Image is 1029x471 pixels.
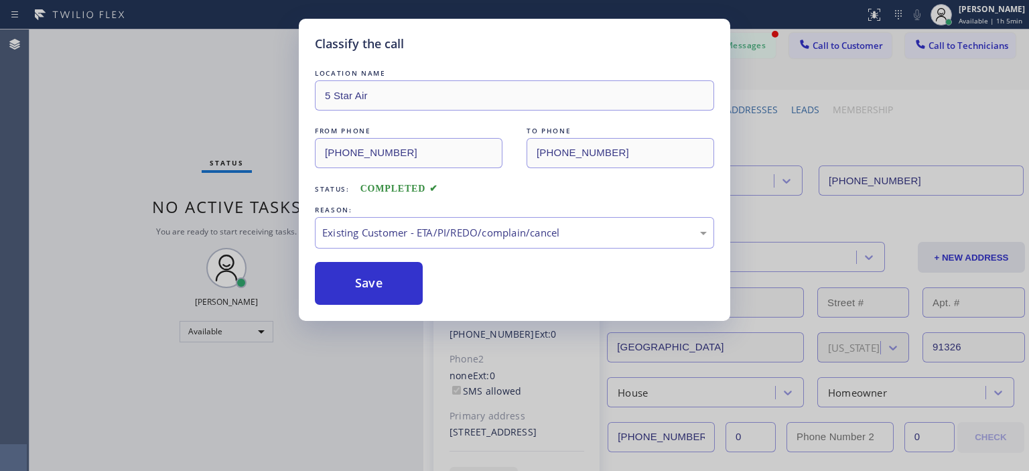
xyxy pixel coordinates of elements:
div: REASON: [315,203,714,217]
button: Save [315,262,423,305]
div: Existing Customer - ETA/PI/REDO/complain/cancel [322,225,707,241]
div: LOCATION NAME [315,66,714,80]
div: TO PHONE [527,124,714,138]
input: From phone [315,138,502,168]
span: COMPLETED [360,184,438,194]
span: Status: [315,184,350,194]
h5: Classify the call [315,35,404,53]
input: To phone [527,138,714,168]
div: FROM PHONE [315,124,502,138]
